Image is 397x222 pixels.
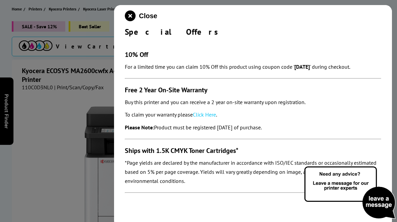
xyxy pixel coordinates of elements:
[125,86,381,94] h3: Free 2 Year On-Site Warranty
[125,62,381,71] p: For a limited time you can claim 10% Off this product using coupon code ' ' during checkout.
[139,12,157,20] span: Close
[125,98,381,107] p: Buy this printer and you can receive a 2 year on-site warranty upon registration.
[125,159,376,184] em: *Page yields are declared by the manufacturer in accordance with ISO/IEC standards or occasionall...
[193,111,216,118] a: Click Here
[303,165,397,221] img: Open Live Chat window
[125,146,381,155] h3: Ships with 1.5K CMYK Toner Cartridges*
[125,123,381,132] p: Product must be registered [DATE] of purchase.
[125,10,157,21] button: close modal
[125,124,154,131] strong: Please Note:
[294,63,310,70] strong: [DATE]
[125,50,381,59] h3: 10% Off
[125,27,381,37] div: Special Offers
[125,110,381,119] p: To claim your warranty please .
